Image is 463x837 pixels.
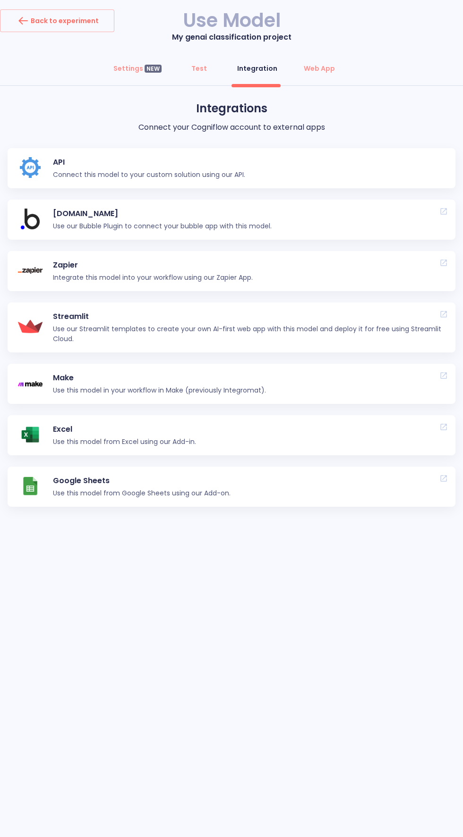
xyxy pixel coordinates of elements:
[53,208,272,219] p: [DOMAIN_NAME]
[53,475,231,486] p: Google Sheets
[53,385,266,395] p: Use this model in your workflow in Make (previously Integromat).
[53,273,253,283] p: Integrate this model into your workflow using our Zapier App.
[304,64,335,73] div: Web App
[53,437,196,447] p: Use this model from Excel using our Add-in.
[53,424,196,435] p: Excel
[8,415,455,455] a: ExcelExcelUse this model from Excel using our Add-in.
[18,381,43,386] img: Make
[53,372,266,384] p: Make
[237,64,277,73] div: Integration
[20,157,41,178] img: API
[8,100,455,117] p: Integrations
[145,65,162,73] div: NEW
[53,324,447,344] p: Use our Streamlit templates to create your own AI-first web app with this model and deploy it for...
[8,302,455,352] a: StreamlitStreamlitUse our Streamlit templates to create your own AI-first web app with this model...
[8,200,455,240] a: Bubble.io[DOMAIN_NAME]Use our Bubble Plugin to connect your bubble app with this model.
[191,64,207,73] div: Test
[8,251,455,291] a: ZapierZapierIntegrate this model into your workflow using our Zapier App.
[53,259,253,271] p: Zapier
[53,170,245,180] p: Connect this model to your custom solution using our API.
[20,424,41,445] img: Excel
[18,320,43,334] img: Streamlit
[21,209,40,229] img: Bubble.io
[20,476,41,496] img: Google Sheets
[53,311,447,322] p: Streamlit
[113,64,162,73] div: Settings
[53,488,231,498] p: Use this model from Google Sheets using our Add-on.
[53,221,272,231] p: Use our Bubble Plugin to connect your bubble app with this model.
[16,13,99,28] div: Back to experiment
[18,267,43,274] img: Zapier
[53,157,245,168] p: API
[8,467,455,507] a: Google SheetsGoogle SheetsUse this model from Google Sheets using our Add-on.
[8,122,455,133] p: Connect your Cogniflow account to external apps
[8,364,455,404] a: MakeMakeUse this model in your workflow in Make (previously Integromat).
